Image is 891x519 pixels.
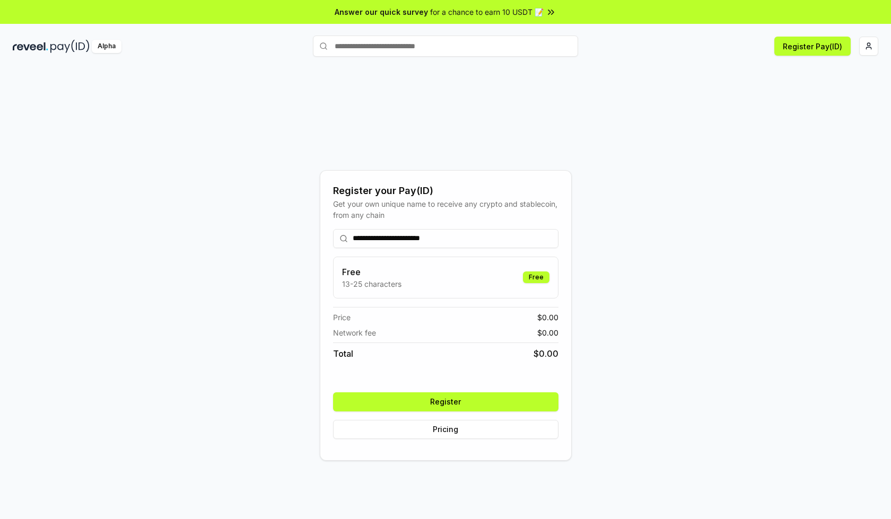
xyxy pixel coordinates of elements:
span: $ 0.00 [534,347,558,360]
span: $ 0.00 [537,312,558,323]
div: Register your Pay(ID) [333,183,558,198]
span: Network fee [333,327,376,338]
button: Register Pay(ID) [774,37,851,56]
button: Register [333,392,558,411]
p: 13-25 characters [342,278,401,289]
h3: Free [342,266,401,278]
div: Get your own unique name to receive any crypto and stablecoin, from any chain [333,198,558,221]
button: Pricing [333,420,558,439]
span: $ 0.00 [537,327,558,338]
div: Free [523,271,549,283]
span: Price [333,312,351,323]
span: Total [333,347,353,360]
span: Answer our quick survey [335,6,428,17]
div: Alpha [92,40,121,53]
span: for a chance to earn 10 USDT 📝 [430,6,544,17]
img: pay_id [50,40,90,53]
img: reveel_dark [13,40,48,53]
